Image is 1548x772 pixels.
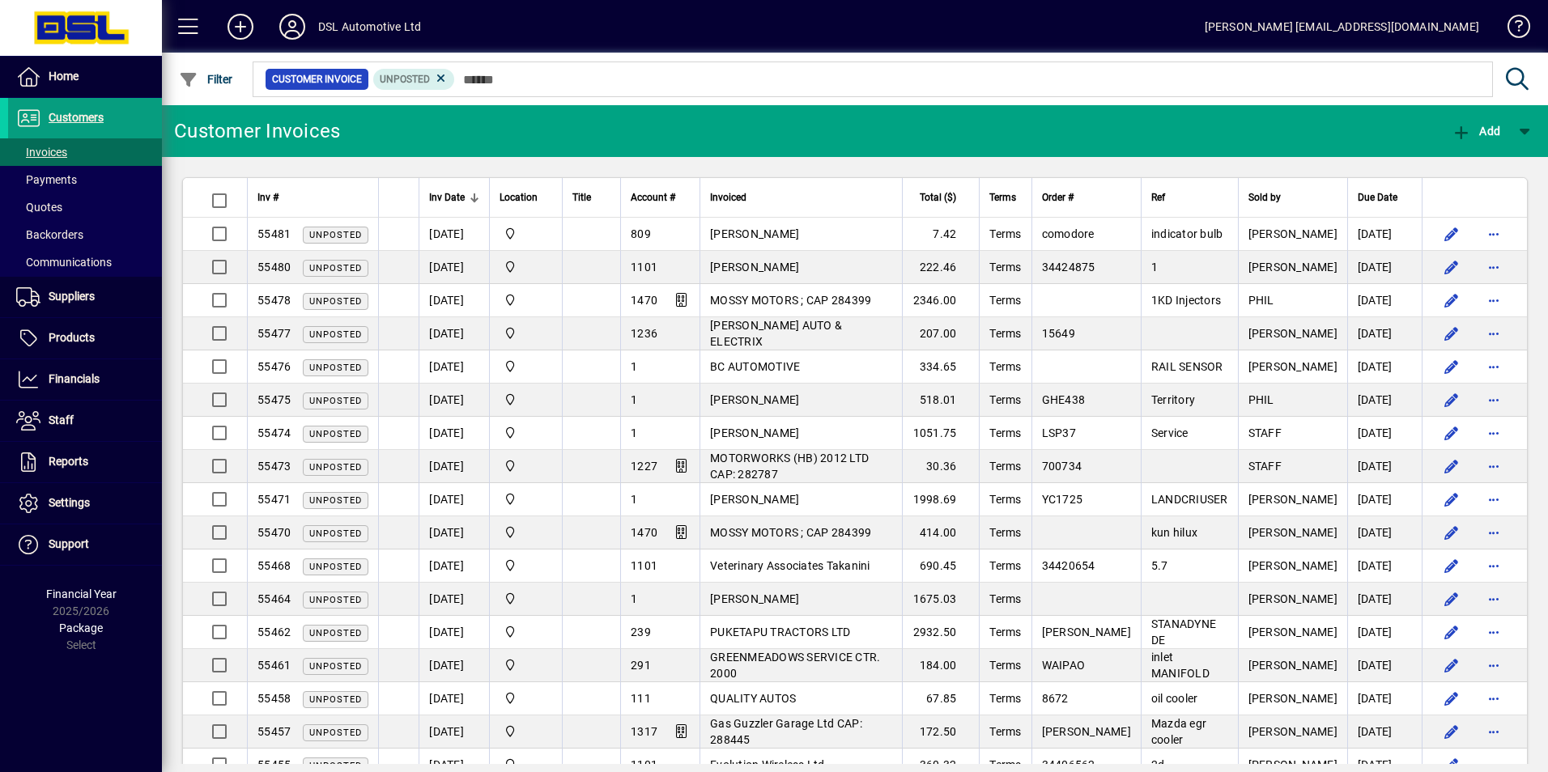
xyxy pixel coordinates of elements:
[500,557,552,575] span: Central
[631,659,651,672] span: 291
[1347,715,1422,749] td: [DATE]
[989,261,1021,274] span: Terms
[1347,251,1422,284] td: [DATE]
[257,360,291,373] span: 55476
[1042,725,1131,738] span: [PERSON_NAME]
[8,318,162,358] a: Products
[8,359,162,400] a: Financials
[1481,719,1507,744] button: More options
[989,758,1021,771] span: Terms
[902,649,979,682] td: 184.00
[1481,420,1507,446] button: More options
[1042,327,1075,340] span: 15649
[631,626,651,638] span: 239
[1248,526,1337,539] span: [PERSON_NAME]
[989,626,1021,638] span: Terms
[49,496,90,509] span: Settings
[309,263,362,274] span: Unposted
[309,230,362,240] span: Unposted
[989,227,1021,240] span: Terms
[1347,483,1422,516] td: [DATE]
[989,725,1021,738] span: Terms
[419,516,489,549] td: [DATE]
[631,725,657,738] span: 1317
[8,442,162,482] a: Reports
[59,621,103,634] span: Package
[1151,692,1198,705] span: oil cooler
[631,526,657,539] span: 1470
[710,189,746,206] span: Invoiced
[1248,460,1282,473] span: STAFF
[16,228,83,241] span: Backorders
[1248,189,1337,206] div: Sold by
[1481,453,1507,479] button: More options
[710,189,892,206] div: Invoiced
[49,331,95,344] span: Products
[1248,227,1337,240] span: [PERSON_NAME]
[1248,294,1274,307] span: PHIL
[8,524,162,565] a: Support
[1439,254,1465,280] button: Edit
[1481,553,1507,579] button: More options
[989,294,1021,307] span: Terms
[500,225,552,243] span: Central
[1248,758,1337,771] span: [PERSON_NAME]
[1347,616,1422,649] td: [DATE]
[631,189,690,206] div: Account #
[1151,393,1195,406] span: Territory
[920,189,956,206] span: Total ($)
[500,324,552,342] span: Central
[8,57,162,97] a: Home
[419,549,489,583] td: [DATE]
[1481,586,1507,612] button: More options
[419,284,489,317] td: [DATE]
[49,70,79,83] span: Home
[1481,320,1507,346] button: More options
[1042,493,1083,506] span: YC1725
[902,450,979,483] td: 30.36
[257,227,291,240] span: 55481
[1248,261,1337,274] span: [PERSON_NAME]
[1248,592,1337,605] span: [PERSON_NAME]
[1347,682,1422,715] td: [DATE]
[631,227,651,240] span: 809
[309,595,362,605] span: Unposted
[902,350,979,384] td: 334.65
[989,559,1021,572] span: Terms
[902,317,979,350] td: 207.00
[710,651,880,680] span: GREENMEADOWS SERVICE CTR. 2000
[1151,717,1206,746] span: Mazda egr cooler
[309,562,362,572] span: Unposted
[419,350,489,384] td: [DATE]
[1042,692,1069,705] span: 8672
[174,118,340,144] div: Customer Invoices
[710,426,799,439] span: [PERSON_NAME]
[1481,619,1507,645] button: More options
[1347,450,1422,483] td: [DATE]
[500,490,552,508] span: Central
[1151,294,1221,307] span: 1KD Injectors
[902,583,979,616] td: 1675.03
[710,319,842,348] span: [PERSON_NAME] AUTO & ELECTRIX
[179,73,233,86] span: Filter
[1347,417,1422,450] td: [DATE]
[1439,320,1465,346] button: Edit
[419,682,489,715] td: [DATE]
[49,414,74,426] span: Staff
[1347,284,1422,317] td: [DATE]
[989,189,1016,206] span: Terms
[1439,486,1465,512] button: Edit
[1248,393,1274,406] span: PHIL
[46,587,117,600] span: Financial Year
[1042,227,1095,240] span: comodore
[1358,189,1412,206] div: Due Date
[309,761,362,771] span: Unposted
[257,659,291,672] span: 55461
[1248,327,1337,340] span: [PERSON_NAME]
[1481,287,1507,313] button: More options
[1347,583,1422,616] td: [DATE]
[1439,553,1465,579] button: Edit
[8,138,162,166] a: Invoices
[710,592,799,605] span: [PERSON_NAME]
[1481,221,1507,247] button: More options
